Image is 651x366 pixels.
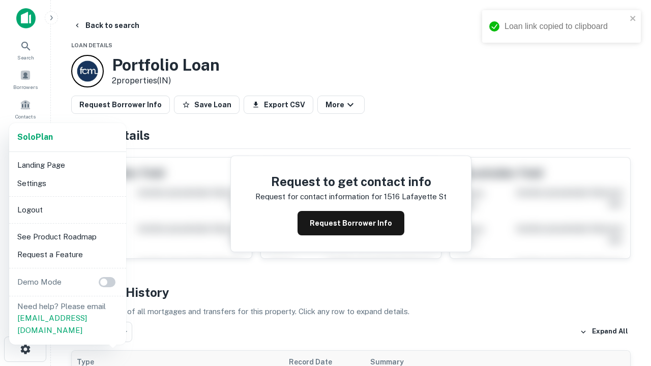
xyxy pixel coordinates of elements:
[630,14,637,24] button: close
[505,20,627,33] div: Loan link copied to clipboard
[13,228,122,246] li: See Product Roadmap
[17,131,53,143] a: SoloPlan
[13,201,122,219] li: Logout
[17,314,87,334] a: [EMAIL_ADDRESS][DOMAIN_NAME]
[13,246,122,264] li: Request a Feature
[13,156,122,174] li: Landing Page
[13,174,122,193] li: Settings
[13,276,66,288] p: Demo Mode
[17,132,53,142] strong: Solo Plan
[600,285,651,333] iframe: Chat Widget
[17,300,118,337] p: Need help? Please email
